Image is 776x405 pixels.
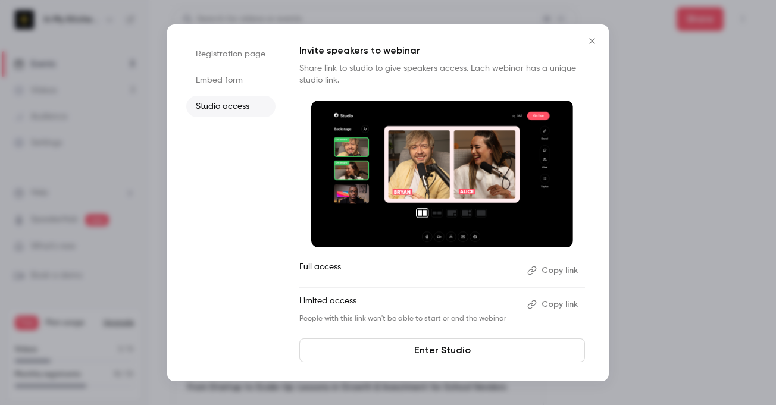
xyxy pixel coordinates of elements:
img: Invite speakers to webinar [311,101,573,248]
li: Embed form [186,70,276,91]
p: Full access [299,261,518,280]
p: People with this link won't be able to start or end the webinar [299,314,518,324]
button: Copy link [522,295,585,314]
p: Share link to studio to give speakers access. Each webinar has a unique studio link. [299,62,585,86]
button: Copy link [522,261,585,280]
li: Studio access [186,96,276,117]
a: Enter Studio [299,338,585,362]
li: Registration page [186,43,276,65]
p: Invite speakers to webinar [299,43,585,58]
button: Close [580,29,604,53]
p: Limited access [299,295,518,314]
